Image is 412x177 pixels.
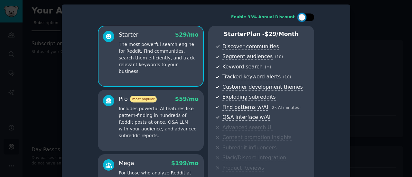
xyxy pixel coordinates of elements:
[175,96,199,102] span: $ 59 /mo
[171,160,199,166] span: $ 199 /mo
[222,94,276,101] span: Exploding subreddits
[222,155,286,161] span: Slack/Discord integration
[119,31,138,39] div: Starter
[119,95,157,103] div: Pro
[222,74,281,80] span: Tracked keyword alerts
[222,53,273,60] span: Segment audiences
[275,55,283,59] span: ( 10 )
[119,41,199,75] p: The most powerful search engine for Reddit. Find communities, search them efficiently, and track ...
[222,134,292,141] span: Content promotion insights
[222,104,268,111] span: Find patterns w/AI
[222,145,276,151] span: Subreddit influencers
[222,84,303,91] span: Customer development themes
[222,124,273,131] span: Advanced search UI
[283,75,291,79] span: ( 10 )
[265,31,299,37] span: $ 29 /month
[130,96,157,102] span: most popular
[175,31,199,38] span: $ 29 /mo
[265,65,271,69] span: ( ∞ )
[119,159,134,167] div: Mega
[119,105,199,139] p: Includes powerful AI features like pattern-finding in hundreds of Reddit posts at once, Q&A LLM w...
[222,43,279,50] span: Discover communities
[270,105,301,110] span: ( 2k AI minutes )
[215,30,307,38] p: Starter Plan -
[222,165,264,172] span: Product Reviews
[222,64,263,70] span: Keyword search
[222,114,270,121] span: Q&A interface w/AI
[231,14,295,20] div: Enable 33% Annual Discount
